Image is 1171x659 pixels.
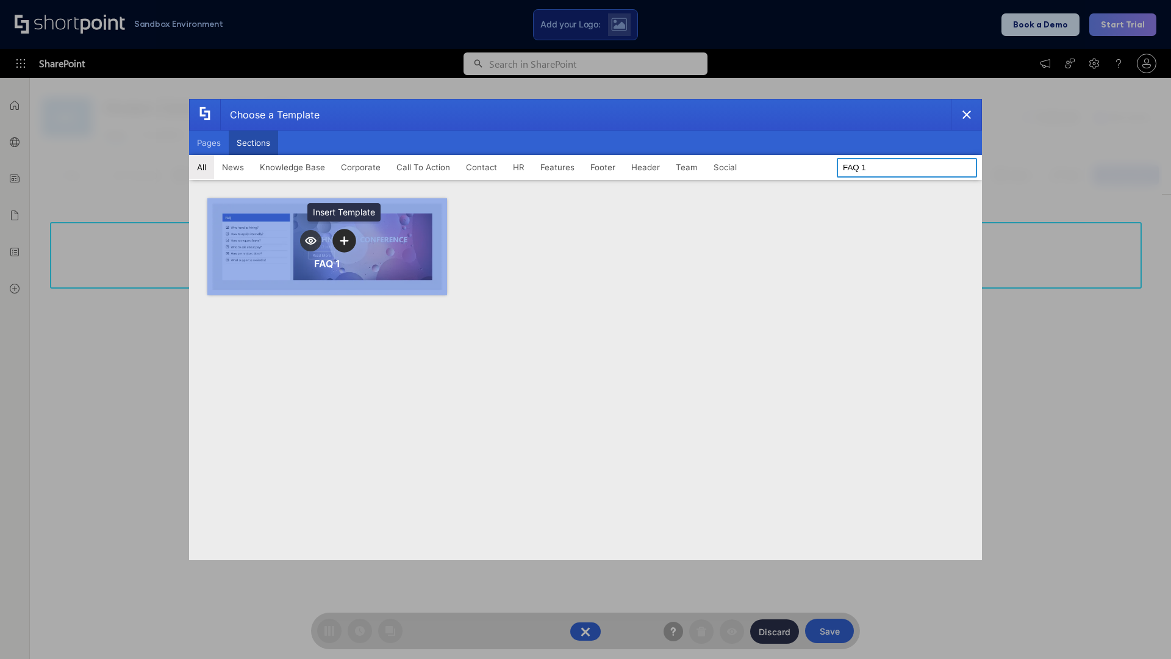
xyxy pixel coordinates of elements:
[458,155,505,179] button: Contact
[189,155,214,179] button: All
[532,155,582,179] button: Features
[252,155,333,179] button: Knowledge Base
[582,155,623,179] button: Footer
[314,257,340,270] div: FAQ 1
[333,155,389,179] button: Corporate
[505,155,532,179] button: HR
[189,131,229,155] button: Pages
[1110,600,1171,659] iframe: Chat Widget
[189,99,982,560] div: template selector
[220,99,320,130] div: Choose a Template
[389,155,458,179] button: Call To Action
[229,131,278,155] button: Sections
[623,155,668,179] button: Header
[837,158,977,178] input: Search
[668,155,706,179] button: Team
[706,155,745,179] button: Social
[214,155,252,179] button: News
